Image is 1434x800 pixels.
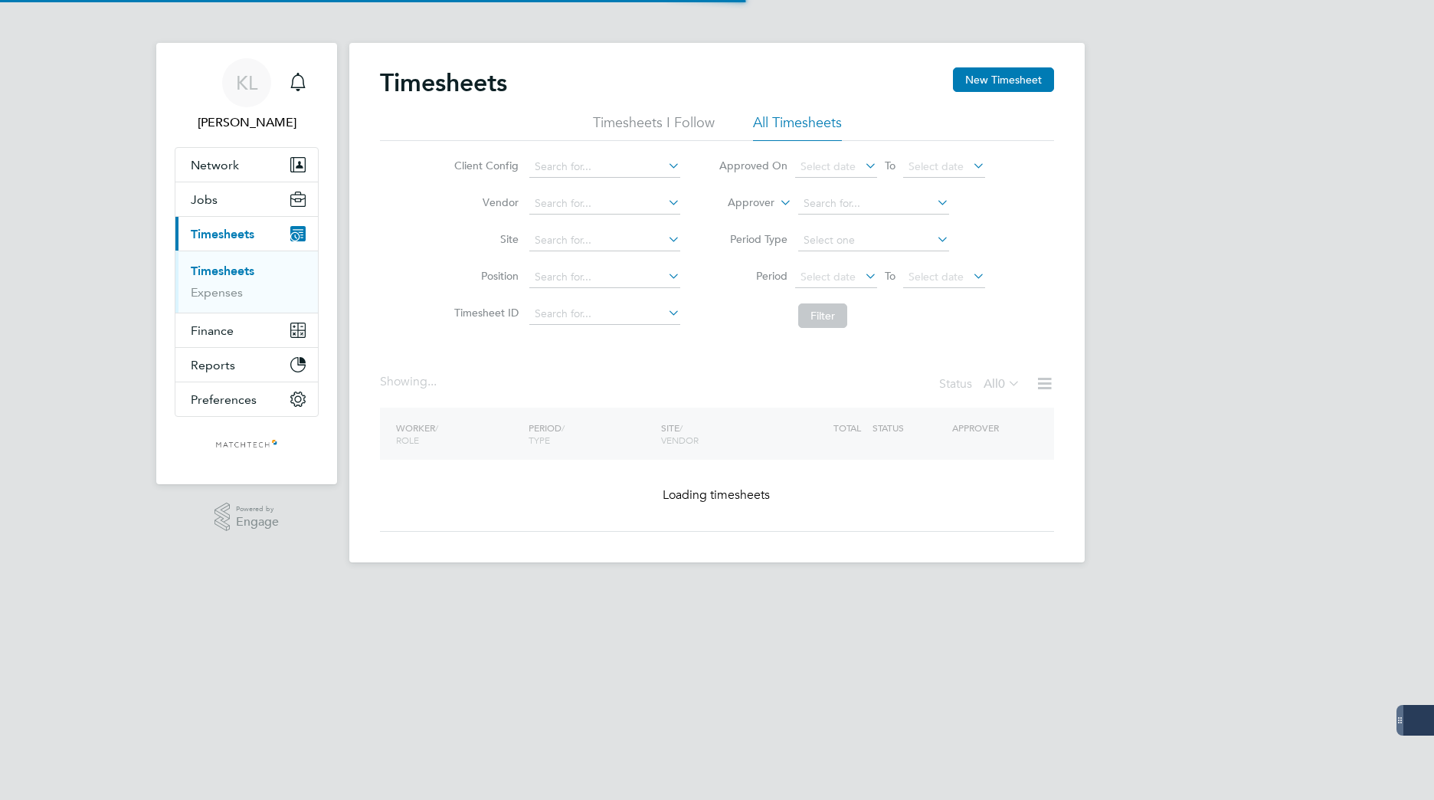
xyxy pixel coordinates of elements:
span: Timesheets [191,227,254,241]
span: Select date [800,270,856,284]
span: Reports [191,358,235,372]
img: matchtech-logo-retina.png [215,432,279,457]
button: Timesheets [175,217,318,251]
label: Period Type [719,232,787,246]
label: Client Config [450,159,519,172]
label: Position [450,269,519,283]
a: Powered byEngage [214,503,280,532]
label: Site [450,232,519,246]
div: Timesheets [175,251,318,313]
button: Filter [798,303,847,328]
button: Network [175,148,318,182]
span: Select date [800,159,856,173]
span: Network [191,158,239,172]
label: Approver [706,195,774,211]
a: Expenses [191,285,243,300]
label: Vendor [450,195,519,209]
span: KL [236,73,257,93]
button: Reports [175,348,318,382]
button: Jobs [175,182,318,216]
span: Jobs [191,192,218,207]
label: Period [719,269,787,283]
a: Timesheets [191,264,254,278]
li: Timesheets I Follow [593,113,715,141]
span: Select date [909,159,964,173]
span: Powered by [236,503,279,516]
input: Select one [798,230,949,251]
nav: Main navigation [156,43,337,484]
span: Engage [236,516,279,529]
div: Status [939,374,1023,395]
span: Preferences [191,392,257,407]
a: KL[PERSON_NAME] [175,58,319,132]
input: Search for... [529,230,680,251]
span: Select date [909,270,964,284]
button: New Timesheet [953,67,1054,92]
span: To [880,156,900,175]
h2: Timesheets [380,67,507,98]
label: Approved On [719,159,787,172]
input: Search for... [798,193,949,215]
div: Showing [380,374,440,390]
span: ... [427,374,437,389]
span: Karolina Linda [175,113,319,132]
a: Go to home page [175,432,319,457]
button: Preferences [175,382,318,416]
input: Search for... [529,267,680,288]
input: Search for... [529,193,680,215]
button: Finance [175,313,318,347]
input: Search for... [529,156,680,178]
input: Search for... [529,303,680,325]
span: Finance [191,323,234,338]
li: All Timesheets [753,113,842,141]
label: All [984,376,1020,392]
span: 0 [998,376,1005,392]
label: Timesheet ID [450,306,519,320]
span: To [880,266,900,286]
